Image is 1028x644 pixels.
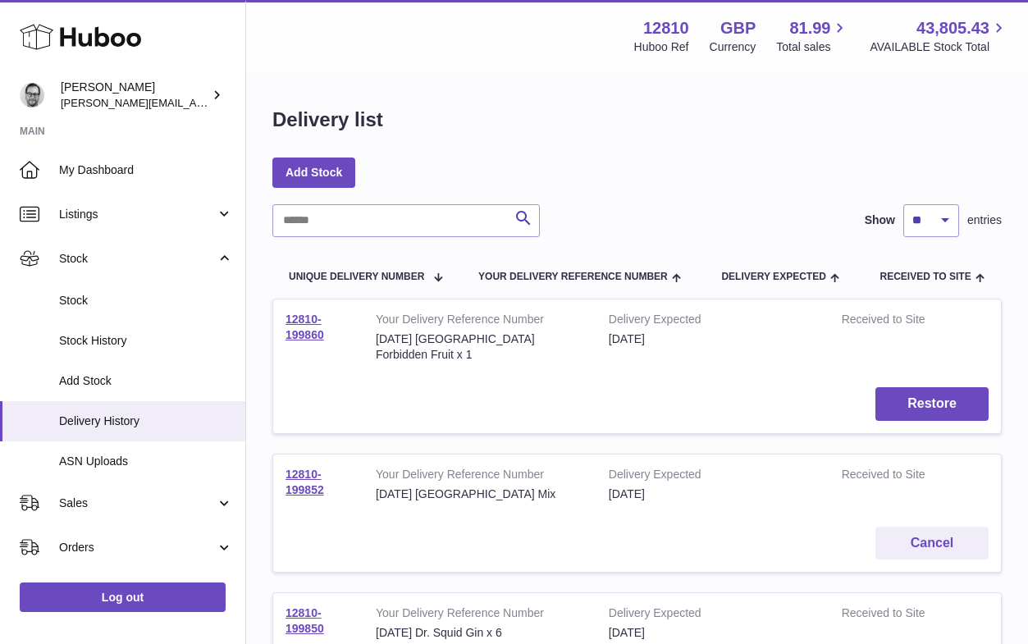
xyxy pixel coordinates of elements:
span: Add Stock [59,373,233,389]
span: Unique Delivery Number [289,272,424,282]
button: Restore [875,387,989,421]
div: Currency [710,39,756,55]
div: [PERSON_NAME] [61,80,208,111]
span: 81.99 [789,17,830,39]
a: 12810-199852 [286,468,324,496]
strong: Your Delivery Reference Number [376,467,584,486]
div: Huboo Ref [634,39,689,55]
a: Add Stock [272,158,355,187]
strong: Delivery Expected [609,312,817,331]
div: [DATE] [609,331,817,347]
span: Stock [59,251,216,267]
span: entries [967,212,1002,228]
a: 43,805.43 AVAILABLE Stock Total [870,17,1008,55]
strong: 12810 [643,17,689,39]
div: [DATE] [GEOGRAPHIC_DATA] Forbidden Fruit x 1 [376,331,584,363]
span: AVAILABLE Stock Total [870,39,1008,55]
span: 43,805.43 [916,17,989,39]
span: Orders [59,540,216,555]
span: Stock History [59,333,233,349]
span: My Dashboard [59,162,233,178]
a: 81.99 Total sales [776,17,849,55]
div: [DATE] [609,486,817,502]
span: Delivery History [59,413,233,429]
a: 12810-199860 [286,313,324,341]
span: Listings [59,207,216,222]
strong: Your Delivery Reference Number [376,605,584,625]
h1: Delivery list [272,107,383,133]
button: Cancel [875,527,989,560]
div: [DATE] [609,625,817,641]
span: Sales [59,496,216,511]
strong: Received to Site [842,467,948,486]
img: alex@digidistiller.com [20,83,44,107]
span: Total sales [776,39,849,55]
label: Show [865,212,895,228]
span: Stock [59,293,233,308]
strong: Received to Site [842,605,948,625]
strong: Delivery Expected [609,605,817,625]
div: [DATE] [GEOGRAPHIC_DATA] Mix [376,486,584,502]
strong: GBP [720,17,756,39]
a: Log out [20,582,226,612]
strong: Received to Site [842,312,948,331]
div: [DATE] Dr. Squid Gin x 6 [376,625,584,641]
span: [PERSON_NAME][EMAIL_ADDRESS][DOMAIN_NAME] [61,96,329,109]
span: ASN Uploads [59,454,233,469]
span: Delivery Expected [721,272,825,282]
span: Your Delivery Reference Number [478,272,668,282]
a: 12810-199850 [286,606,324,635]
span: Received to Site [880,272,971,282]
strong: Delivery Expected [609,467,817,486]
strong: Your Delivery Reference Number [376,312,584,331]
